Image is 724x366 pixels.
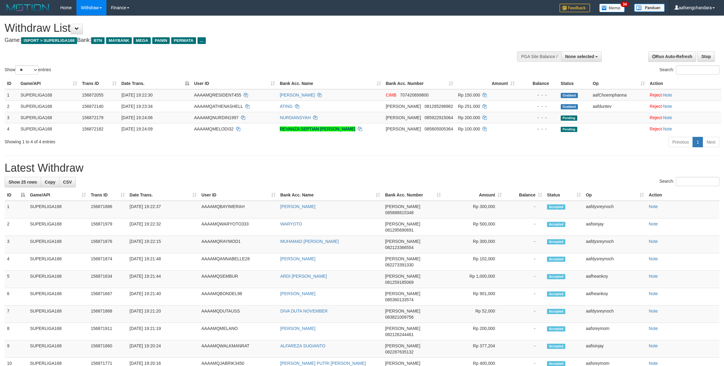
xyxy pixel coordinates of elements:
span: AAAAMQATHENASHELL [194,104,243,109]
span: [PERSON_NAME] [386,126,421,131]
span: Accepted [547,326,565,331]
span: Copy [45,180,55,185]
div: PGA Site Balance / [517,51,561,62]
td: - [504,253,545,271]
h4: Game: Bank: [5,37,477,43]
a: Copy [41,177,59,187]
td: 4 [5,253,28,271]
span: Copy 083821009756 to clipboard [385,315,413,320]
td: - [504,218,545,236]
span: [PERSON_NAME] [385,309,420,313]
td: AAAAMQANNABELLE28 [199,253,278,271]
th: Op: activate to sort column ascending [590,78,648,89]
span: Accepted [547,257,565,262]
a: CSV [59,177,76,187]
td: AAAAMQRAYMOD1 [199,236,278,253]
span: Accepted [547,274,565,279]
span: Accepted [547,291,565,297]
a: ATING [280,104,293,109]
span: PERMATA [171,37,196,44]
td: 156871667 [88,288,127,306]
label: Search: [659,177,719,186]
th: User ID: activate to sort column ascending [192,78,277,89]
a: Note [663,126,672,131]
span: ISPORT > SUPERLIGA168 [21,37,77,44]
span: [PERSON_NAME] [385,326,420,331]
span: [PERSON_NAME] [385,221,420,226]
a: Reject [650,104,662,109]
a: Note [649,274,658,279]
span: Accepted [547,222,565,227]
span: BTN [91,37,105,44]
th: Action [646,189,719,201]
td: SUPERLIGA168 [18,89,79,101]
td: Rp 377,204 [443,340,504,358]
span: Accepted [547,344,565,349]
input: Search: [676,65,719,75]
td: aafdysreynoch [583,201,646,218]
th: Date Trans.: activate to sort column ascending [127,189,199,201]
span: ... [198,37,206,44]
a: [PERSON_NAME] [280,256,316,261]
span: Copy 082126244461 to clipboard [385,332,413,337]
td: 3 [5,236,28,253]
td: aafisinjay [583,218,646,236]
td: - [504,288,545,306]
td: - [504,306,545,323]
th: Amount: activate to sort column ascending [443,189,504,201]
th: Action [647,78,721,89]
td: - [504,236,545,253]
span: MEGA [133,37,151,44]
td: - [504,201,545,218]
td: · [647,123,721,134]
td: Rp 901,000 [443,288,504,306]
input: Search: [676,177,719,186]
td: AAAAMQWALKMANRAT [199,340,278,358]
span: PANIN [152,37,170,44]
th: Amount: activate to sort column ascending [456,78,517,89]
span: Copy 085922915064 to clipboard [424,115,453,120]
span: [PERSON_NAME] [386,115,421,120]
h1: Withdraw List [5,22,477,34]
a: Note [649,256,658,261]
td: [DATE] 19:22:15 [127,236,199,253]
td: aafdysreynoch [583,253,646,271]
td: 4 [5,123,18,134]
img: MOTION_logo.png [5,3,51,12]
select: Showentries [15,65,38,75]
td: 6 [5,288,28,306]
span: Accepted [547,239,565,244]
td: 156871886 [88,201,127,218]
a: Note [649,239,658,244]
span: CIMB [386,93,397,97]
td: aafduntev [590,101,648,112]
th: Bank Acc. Number: activate to sort column ascending [382,189,443,201]
th: Status: activate to sort column ascending [545,189,583,201]
a: Next [703,137,719,147]
td: 156871634 [88,271,127,288]
td: Rp 52,000 [443,306,504,323]
span: Pending [561,115,577,121]
td: [DATE] 19:21:44 [127,271,199,288]
td: Rp 300,000 [443,201,504,218]
label: Search: [659,65,719,75]
span: CSV [63,180,72,185]
th: Game/API: activate to sort column ascending [18,78,79,89]
td: aafsreymom [583,323,646,340]
a: 1 [693,137,703,147]
td: 1 [5,89,18,101]
td: AAAAMQBONDEL98 [199,288,278,306]
td: [DATE] 19:21:40 [127,288,199,306]
img: Feedback.jpg [560,4,590,12]
th: Status [558,78,590,89]
span: [DATE] 19:23:34 [121,104,153,109]
a: Note [663,115,672,120]
img: panduan.png [634,4,665,12]
td: aafdysreynoch [583,306,646,323]
th: Bank Acc. Name: activate to sort column ascending [277,78,383,89]
a: DIVA DUTA NOVEMBER [280,309,328,313]
span: [PERSON_NAME] [385,291,420,296]
span: MAYBANK [106,37,132,44]
a: [PERSON_NAME] [280,204,316,209]
a: NURDIANSYAH [280,115,311,120]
